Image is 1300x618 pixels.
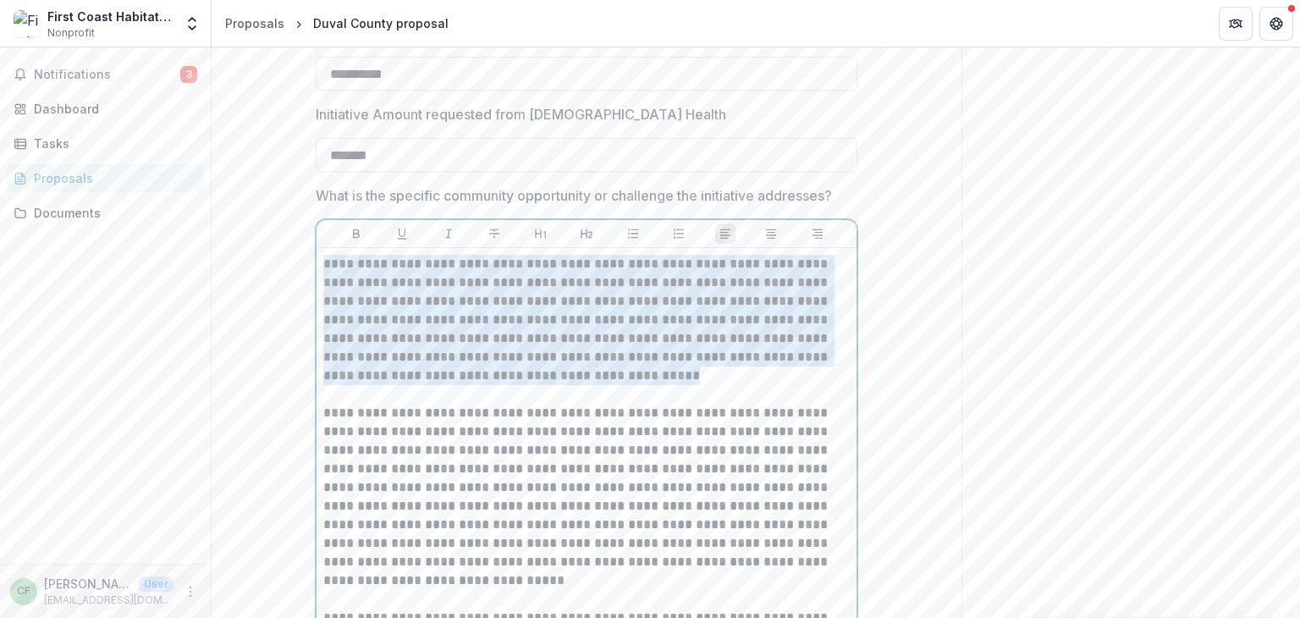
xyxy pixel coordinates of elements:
a: Tasks [7,130,204,157]
button: Strike [484,223,504,244]
button: Partners [1219,7,1253,41]
div: Proposals [225,14,284,32]
p: Initiative Amount requested from [DEMOGRAPHIC_DATA] Health [316,104,726,124]
span: 3 [180,66,197,83]
div: Documents [34,204,190,222]
div: First Coast Habitat for Humanity [47,8,174,25]
div: Duval County proposal [313,14,449,32]
a: Proposals [7,164,204,192]
button: Get Help [1259,7,1293,41]
p: User [139,577,174,592]
p: What is the specific community opportunity or challenge the initiative addresses? [316,185,832,206]
button: Ordered List [669,223,689,244]
img: First Coast Habitat for Humanity [14,10,41,37]
a: Dashboard [7,95,204,123]
button: Italicize [438,223,459,244]
div: Tasks [34,135,190,152]
button: Bullet List [623,223,643,244]
div: Chris Folds [17,586,30,597]
div: Dashboard [34,100,190,118]
div: Proposals [34,169,190,187]
button: Notifications3 [7,61,204,88]
button: Align Right [807,223,828,244]
span: Nonprofit [47,25,95,41]
p: [PERSON_NAME] [44,575,132,593]
button: Underline [392,223,412,244]
p: [EMAIL_ADDRESS][DOMAIN_NAME] [44,593,174,608]
nav: breadcrumb [218,11,455,36]
button: Align Left [715,223,735,244]
a: Proposals [218,11,291,36]
button: Heading 2 [576,223,597,244]
button: Bold [346,223,366,244]
button: Align Center [761,223,781,244]
button: More [180,582,201,602]
button: Heading 1 [531,223,551,244]
a: Documents [7,199,204,227]
button: Open entity switcher [180,7,204,41]
span: Notifications [34,68,180,82]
